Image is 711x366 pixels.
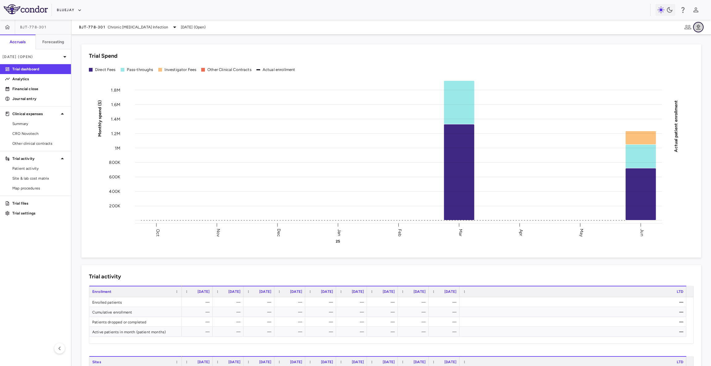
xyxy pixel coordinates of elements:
[12,141,66,146] span: Other clinical contracts
[342,317,364,327] div: —
[12,176,66,181] span: Site & lab cost matrix
[280,317,302,327] div: —
[12,185,66,191] span: Map procedures
[434,327,456,337] div: —
[342,297,364,307] div: —
[397,229,403,236] text: Feb
[109,203,120,209] tspan: 200K
[677,360,683,364] span: LTD
[12,86,66,92] p: Financial close
[403,327,426,337] div: —
[276,228,281,236] text: Dec
[12,210,66,216] p: Trial settings
[383,360,395,364] span: [DATE]
[259,360,271,364] span: [DATE]
[640,229,645,236] text: Jun
[115,145,120,151] tspan: 1M
[403,307,426,317] div: —
[20,25,46,30] span: BJT-778-301
[673,100,679,152] tspan: Actual patient enrollment
[383,289,395,294] span: [DATE]
[337,229,342,236] text: Jan
[155,229,160,236] text: Oct
[164,67,197,73] div: Investigator Fees
[12,201,66,206] p: Trial files
[228,289,240,294] span: [DATE]
[89,327,182,336] div: Active patients in month (patient months)
[372,317,395,327] div: —
[434,307,456,317] div: —
[109,189,120,194] tspan: 400K
[311,327,333,337] div: —
[187,307,210,317] div: —
[321,289,333,294] span: [DATE]
[92,360,101,364] span: Sites
[92,289,112,294] span: Enrollment
[465,307,683,317] div: —
[342,307,364,317] div: —
[249,307,271,317] div: —
[216,228,221,237] text: Nov
[280,327,302,337] div: —
[181,24,206,30] span: [DATE] (Open)
[89,272,121,281] h6: Trial activity
[579,228,584,237] text: May
[311,317,333,327] div: —
[280,297,302,307] div: —
[465,327,683,337] div: —
[12,66,66,72] p: Trial dashboard
[518,229,524,236] text: Apr
[677,289,683,294] span: LTD
[89,52,118,60] h6: Trial Spend
[458,229,463,236] text: Mar
[79,25,105,30] span: BJT-778-301
[321,360,333,364] span: [DATE]
[372,297,395,307] div: —
[89,317,182,326] div: Patients dropped or completed
[111,131,120,136] tspan: 1.2M
[280,307,302,317] div: —
[108,24,168,30] span: Chronic [MEDICAL_DATA] Infection
[197,360,210,364] span: [DATE]
[109,174,120,180] tspan: 600K
[434,297,456,307] div: —
[249,327,271,337] div: —
[12,96,66,102] p: Journal entry
[414,289,426,294] span: [DATE]
[218,307,240,317] div: —
[434,317,456,327] div: —
[218,327,240,337] div: —
[228,360,240,364] span: [DATE]
[187,317,210,327] div: —
[111,102,120,107] tspan: 1.6M
[197,289,210,294] span: [DATE]
[12,131,66,136] span: CRO Novotech
[290,289,302,294] span: [DATE]
[342,327,364,337] div: —
[57,5,82,15] button: Bluejay
[4,4,48,14] img: logo-full-SnFGN8VE.png
[218,317,240,327] div: —
[249,317,271,327] div: —
[127,67,153,73] div: Pass-throughs
[218,297,240,307] div: —
[263,67,295,73] div: Actual enrollment
[111,87,120,93] tspan: 1.8M
[97,100,102,137] tspan: Monthly spend ($)
[10,39,26,45] h6: Accruals
[187,327,210,337] div: —
[403,297,426,307] div: —
[12,111,59,117] p: Clinical expenses
[465,317,683,327] div: —
[207,67,252,73] div: Other Clinical Contracts
[259,289,271,294] span: [DATE]
[403,317,426,327] div: —
[2,54,61,60] p: [DATE] (Open)
[465,297,683,307] div: —
[352,360,364,364] span: [DATE]
[12,166,66,171] span: Patient activity
[444,289,456,294] span: [DATE]
[372,327,395,337] div: —
[290,360,302,364] span: [DATE]
[109,160,120,165] tspan: 800K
